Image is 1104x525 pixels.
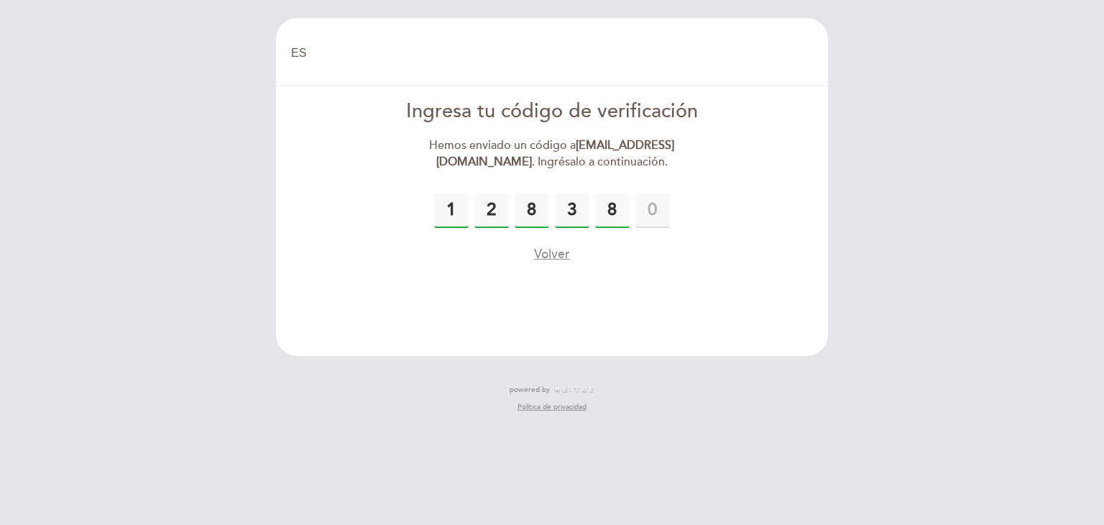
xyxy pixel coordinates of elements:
input: 0 [434,193,469,228]
a: powered by [510,385,594,395]
strong: [EMAIL_ADDRESS][DOMAIN_NAME] [436,138,675,169]
input: 0 [515,193,549,228]
input: 0 [595,193,630,228]
img: MEITRE [553,386,594,393]
button: Volver [534,245,570,263]
input: 0 [635,193,670,228]
div: Hemos enviado un código a . Ingrésalo a continuación. [387,137,717,170]
span: powered by [510,385,550,395]
a: Política de privacidad [517,402,586,412]
div: Ingresa tu código de verificación [387,98,717,126]
input: 0 [555,193,589,228]
input: 0 [474,193,509,228]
